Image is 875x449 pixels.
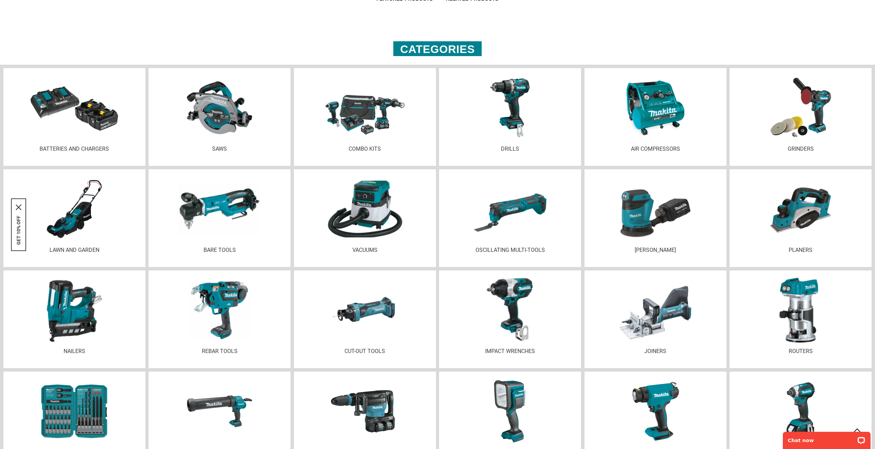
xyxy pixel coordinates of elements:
a: Lawn and garden Lawn and garden [3,169,145,267]
img: Nailers [44,277,106,343]
p: Nailers [10,348,139,354]
img: Air compressors [626,79,685,137]
p: Drills [446,146,574,152]
img: Saws [187,75,252,140]
a: Routers Routers [730,270,872,368]
a: Impact wrenches Impact wrenches [439,270,581,368]
a: Combo KITS Combo KITS [294,68,436,166]
img: Impact Drivers [765,382,837,441]
p: Planers [736,247,865,253]
img: Joiners cat [620,280,691,340]
img: Lawn and garden [44,179,104,239]
p: Combo KITS [301,146,429,152]
img: Accessories [36,383,112,440]
a: Air compressors Air compressors [584,68,726,166]
img: Combo KITS [325,79,405,136]
img: Demolition Hammers [329,382,401,440]
img: Bare tools [180,182,260,235]
button: GET 10% OFF [16,215,21,245]
h2: Categories [393,41,482,56]
p: Oscillating Multi-tools [446,247,574,253]
a: Oscillating Multi-tools Oscillating Multi-tools [439,169,581,267]
img: Caulking And Adhesive Guns [182,382,257,441]
a: Grinders Grinders [730,68,872,166]
img: Impact wrenches [479,277,542,343]
img: Sanders [620,178,691,240]
a: Bare tools Bare tools [149,169,291,267]
p: Batteries and chargers [10,146,139,152]
button: Close [16,204,21,210]
p: Bare tools [155,247,284,253]
a: Nailers Nailers [3,270,145,368]
p: Routers [736,348,865,354]
a: Cut-out tools Cut-out tools [294,270,436,368]
a: Planers Planers [730,169,872,267]
p: Rebar tools [155,348,284,354]
a: Drills Drills [439,68,581,166]
img: Vacuums [328,181,402,237]
img: Grinders [770,78,831,138]
p: Vacuums [301,247,429,253]
p: Air compressors [591,146,720,152]
p: Lawn and garden [10,247,139,253]
a: Rebar tools Rebar tools [149,270,291,368]
a: Saws Saws [149,68,291,166]
img: Oscillating Multi-tools [473,176,547,242]
p: [PERSON_NAME] [591,247,720,253]
img: Cut-out tools [331,281,398,339]
svg: close icon [16,204,21,210]
a: Joiners cat Joiners [584,270,726,368]
p: Grinders [736,146,865,152]
img: Batteries and chargers [30,84,118,131]
img: Routers [770,277,831,343]
p: Saws [155,146,284,152]
a: Vacuums Vacuums [294,169,436,267]
iframe: LiveChat chat widget [778,427,875,449]
img: Drills [480,78,540,137]
img: Planers [770,180,831,238]
img: Heat Guns [620,382,691,441]
p: Joiners [591,348,720,354]
p: Impact wrenches [446,348,574,354]
a: Sanders [PERSON_NAME] [584,169,726,267]
img: Flashlights [480,380,540,442]
a: Batteries and chargers Batteries and chargers [3,68,145,166]
p: Cut-out tools [301,348,429,354]
img: Rebar tools [189,281,250,340]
